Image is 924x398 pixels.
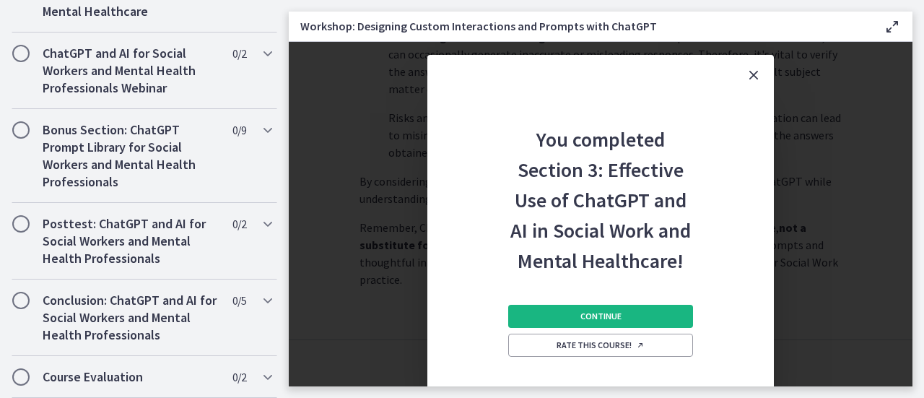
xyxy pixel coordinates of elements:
[43,121,219,191] h2: Bonus Section: ChatGPT Prompt Library for Social Workers and Mental Health Professionals
[508,334,693,357] a: Rate this course! Opens in a new window
[232,45,246,62] span: 0 / 2
[43,292,219,344] h2: Conclusion: ChatGPT and AI for Social Workers and Mental Health Professionals
[580,311,622,322] span: Continue
[232,368,246,386] span: 0 / 2
[232,292,246,309] span: 0 / 5
[733,55,774,95] button: Close
[43,368,219,386] h2: Course Evaluation
[43,45,219,97] h2: ChatGPT and AI for Social Workers and Mental Health Professionals Webinar
[505,95,696,276] h2: You completed Section 3: Effective Use of ChatGPT and AI in Social Work and Mental Healthcare!
[508,305,693,328] button: Continue
[300,17,860,35] h3: Workshop: Designing Custom Interactions and Prompts with ChatGPT
[232,215,246,233] span: 0 / 2
[557,339,645,351] span: Rate this course!
[232,121,246,139] span: 0 / 9
[636,341,645,350] i: Opens in a new window
[43,215,219,267] h2: Posttest: ChatGPT and AI for Social Workers and Mental Health Professionals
